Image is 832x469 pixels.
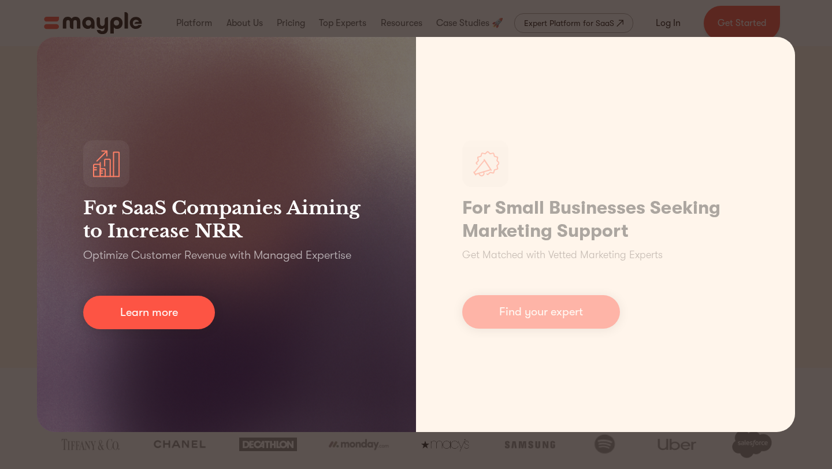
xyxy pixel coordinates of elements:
[462,295,620,329] a: Find your expert
[462,247,663,263] p: Get Matched with Vetted Marketing Experts
[83,196,370,243] h3: For SaaS Companies Aiming to Increase NRR
[83,247,351,263] p: Optimize Customer Revenue with Managed Expertise
[83,296,215,329] a: Learn more
[462,196,749,243] h1: For Small Businesses Seeking Marketing Support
